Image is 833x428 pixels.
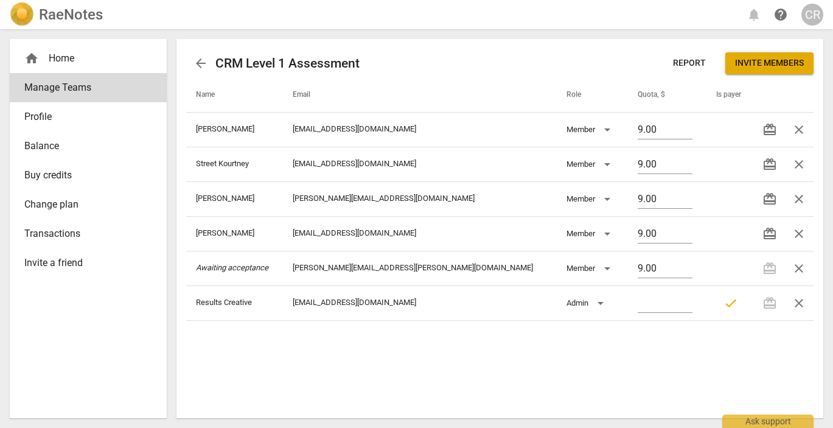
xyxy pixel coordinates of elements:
span: Role [566,90,596,100]
span: arrow_back [193,56,208,71]
div: Home [10,44,167,73]
a: Invite a friend [10,248,167,278]
td: [PERSON_NAME][EMAIL_ADDRESS][PERSON_NAME][DOMAIN_NAME] [283,251,557,286]
span: close [792,122,806,137]
td: [EMAIL_ADDRESS][DOMAIN_NAME] [283,286,557,320]
td: Street Kourtney [186,147,283,181]
span: redeem [762,157,777,172]
span: close [792,226,806,241]
td: [PERSON_NAME][EMAIL_ADDRESS][DOMAIN_NAME] [283,181,557,216]
div: Ask support [722,415,814,428]
span: check [723,296,738,310]
a: Change plan [10,190,167,219]
span: close [792,296,806,310]
span: Manage Teams [24,80,142,95]
td: [PERSON_NAME] [186,181,283,216]
button: Transfer credits [755,150,784,179]
a: Profile [10,102,167,132]
span: Report [673,57,706,69]
span: Balance [24,139,142,153]
button: Report [663,52,716,74]
th: Is payer [706,78,745,112]
button: Invite members [725,52,814,74]
span: help [773,7,788,22]
div: Home [24,51,142,66]
td: [PERSON_NAME] [186,216,283,251]
span: Invite members [735,57,804,69]
td: Results Creative [186,286,283,320]
span: redeem [762,226,777,241]
button: Transfer credits [755,184,784,214]
span: Email [293,90,325,100]
td: [EMAIL_ADDRESS][DOMAIN_NAME] [283,216,557,251]
td: [PERSON_NAME] [186,112,283,147]
div: Member [566,224,615,244]
span: close [792,192,806,206]
div: Member [566,120,615,139]
div: Admin [566,293,608,313]
h2: RaeNotes [39,6,103,23]
span: Transactions [24,226,142,241]
h2: CRM Level 1 Assessment [215,56,360,71]
div: Member [566,189,615,209]
span: redeem [762,192,777,206]
span: Name [196,90,229,100]
td: [EMAIL_ADDRESS][DOMAIN_NAME] [283,112,557,147]
button: Transfer credits [755,219,784,248]
div: Member [566,259,615,278]
span: Profile [24,110,142,124]
span: redeem [762,122,777,137]
span: Buy credits [24,168,142,183]
span: Invite a friend [24,256,142,270]
i: Awaiting acceptance [196,263,268,272]
button: Payer [716,289,745,318]
span: home [24,51,39,66]
a: Manage Teams [10,73,167,102]
button: CR [801,4,823,26]
div: Member [566,155,615,174]
button: Transfer credits [755,115,784,144]
td: [EMAIL_ADDRESS][DOMAIN_NAME] [283,147,557,181]
a: Buy credits [10,161,167,190]
span: close [792,157,806,172]
span: Change plan [24,197,142,212]
span: Quota, $ [638,90,680,100]
a: Transactions [10,219,167,248]
a: Help [770,4,792,26]
img: Logo [10,2,34,27]
a: LogoRaeNotes [10,2,103,27]
span: close [792,261,806,276]
a: Balance [10,132,167,161]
